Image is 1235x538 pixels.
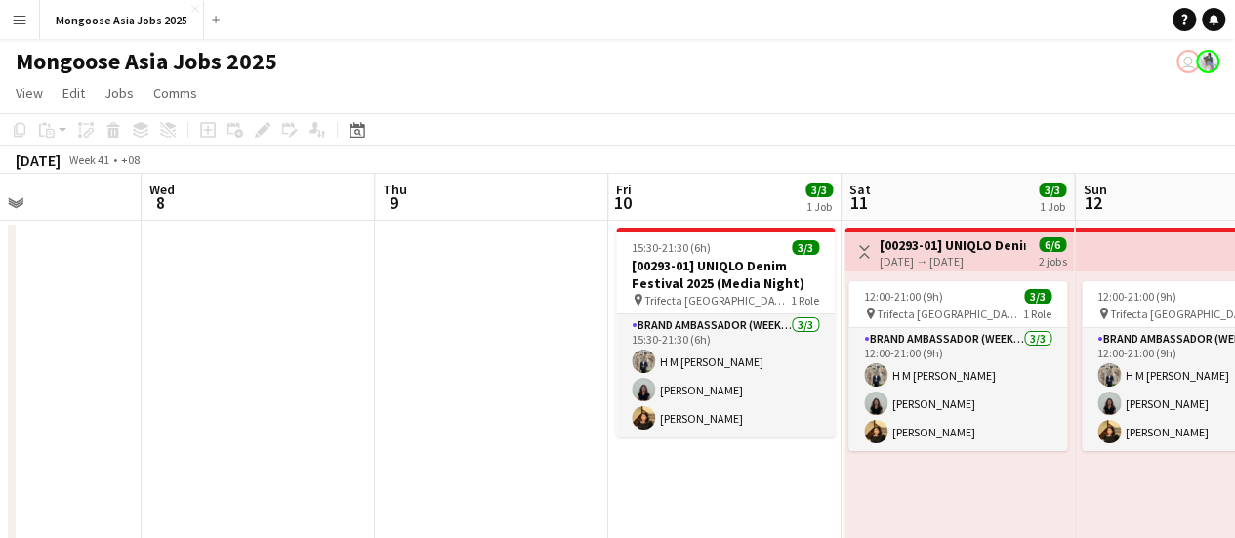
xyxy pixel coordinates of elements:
[40,1,204,39] button: Mongoose Asia Jobs 2025
[104,84,134,102] span: Jobs
[62,84,85,102] span: Edit
[1196,50,1219,73] app-user-avatar: Emira Razak
[55,80,93,105] a: Edit
[8,80,51,105] a: View
[16,84,43,102] span: View
[16,47,277,76] h1: Mongoose Asia Jobs 2025
[145,80,205,105] a: Comms
[97,80,142,105] a: Jobs
[16,150,61,170] div: [DATE]
[121,152,140,167] div: +08
[153,84,197,102] span: Comms
[1176,50,1200,73] app-user-avatar: SOE YAZAR HTUN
